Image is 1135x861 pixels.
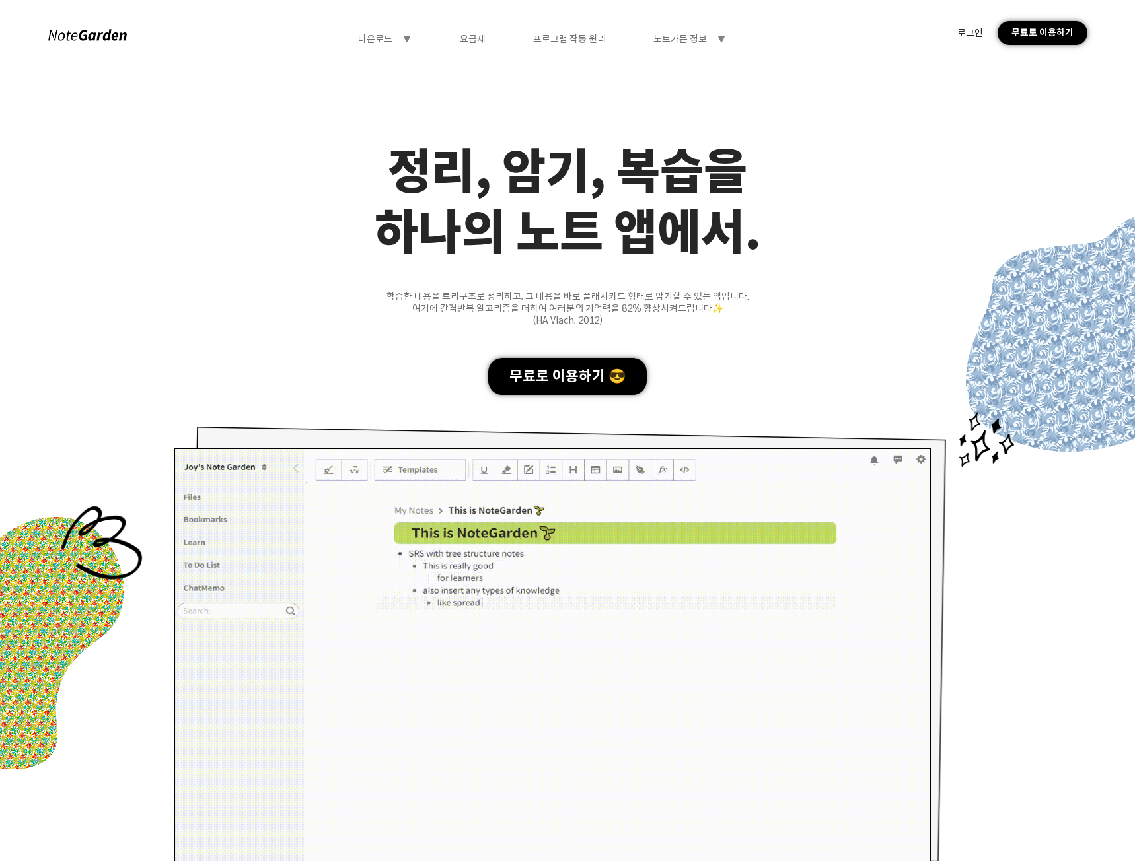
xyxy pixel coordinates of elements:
div: 프로그램 작동 원리 [533,33,606,45]
div: 노트가든 정보 [653,33,707,45]
div: 로그인 [957,27,983,39]
div: 무료로 이용하기 [998,21,1088,45]
div: 다운로드 [358,33,392,45]
div: 무료로 이용하기 😎 [488,358,647,395]
div: 요금제 [460,33,486,45]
